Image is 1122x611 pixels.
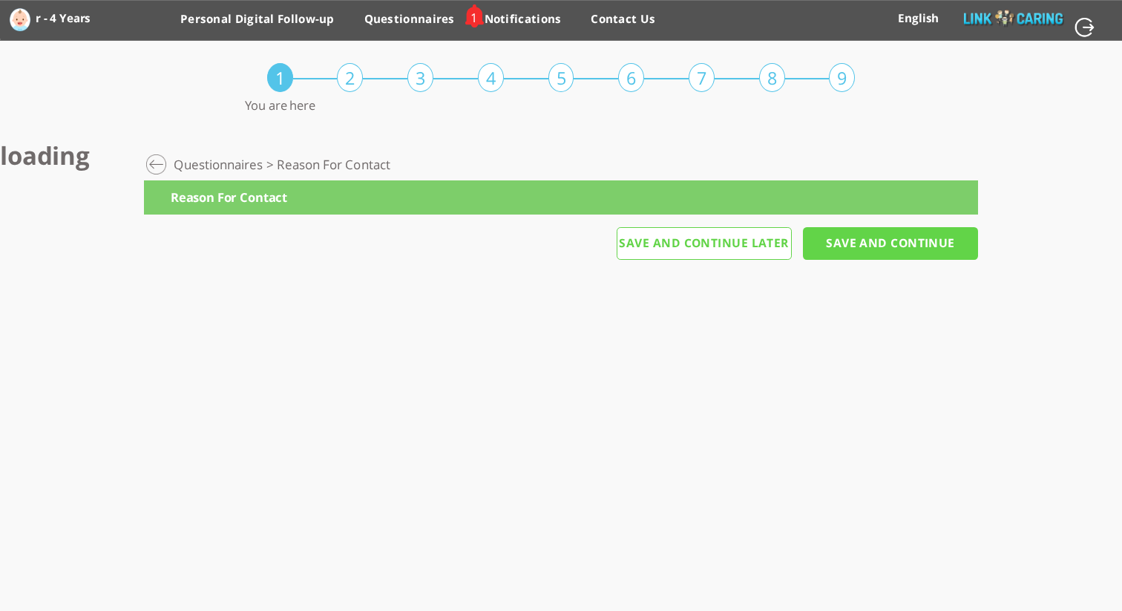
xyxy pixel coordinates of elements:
[364,11,455,38] a: Questionnaires
[689,63,715,92] div: 7
[898,10,939,25] a: English
[470,9,477,27] div: 1
[180,11,335,38] a: Personal Digital Follow-up
[407,63,433,92] div: 3
[36,6,101,30] label: r - 4 Years
[618,63,644,92] div: 6
[10,8,30,31] img: childBoyIcon.png
[829,63,855,92] div: 9
[267,63,293,92] div: 1
[478,63,504,92] div: 4
[964,9,1064,29] img: linkCaringLogo_03.png
[337,63,363,92] div: 2
[548,63,574,92] div: 5
[245,97,315,114] label: You are here
[759,63,785,92] div: 8
[485,11,562,38] a: Notifications
[591,11,655,38] a: Contact Us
